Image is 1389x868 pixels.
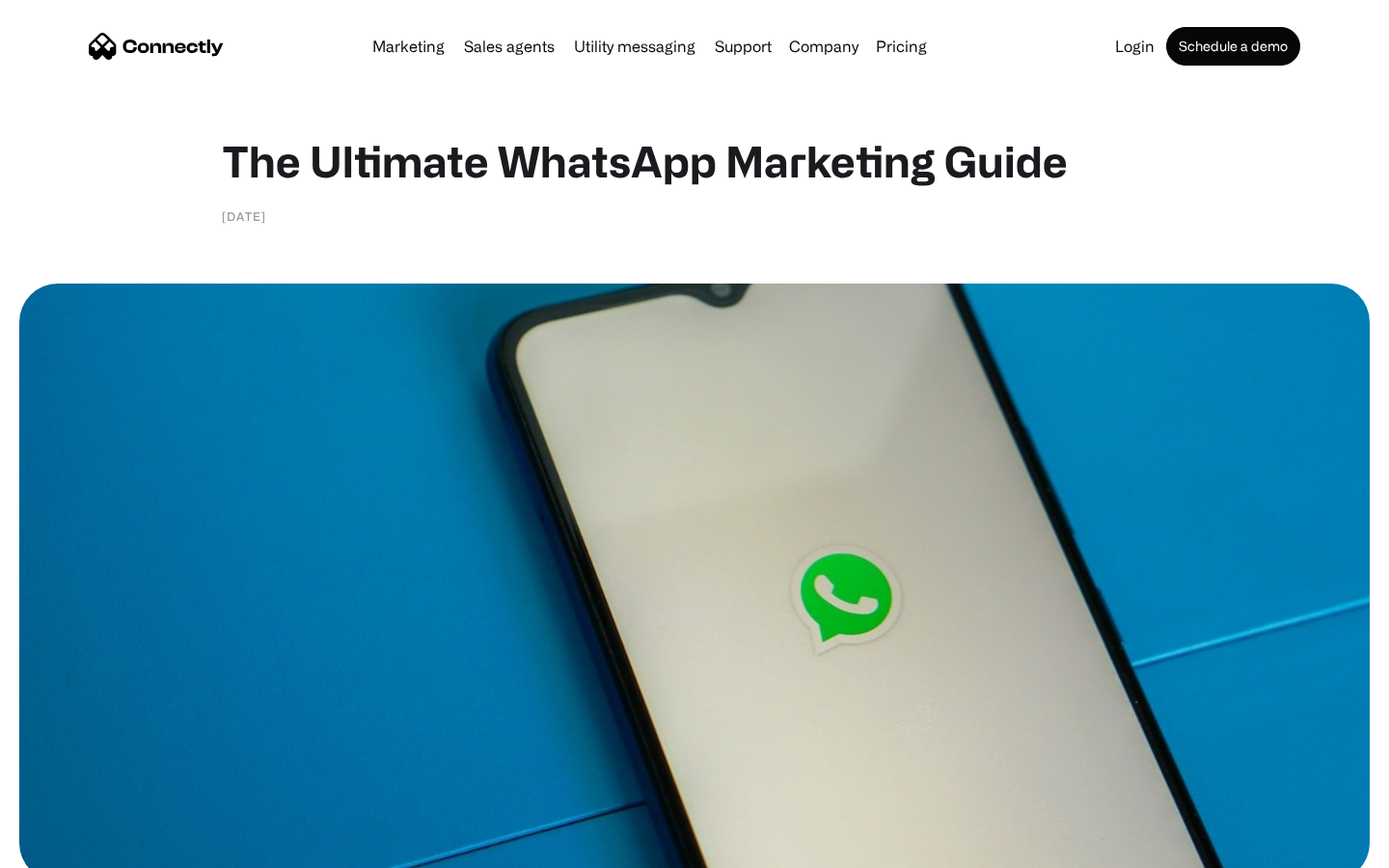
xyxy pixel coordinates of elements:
[566,39,703,54] a: Utility messaging
[19,834,116,861] aside: Language selected: English
[868,39,935,54] a: Pricing
[1107,39,1162,54] a: Login
[789,33,858,60] div: Company
[1166,27,1300,66] a: Schedule a demo
[707,39,779,54] a: Support
[365,39,452,54] a: Marketing
[783,33,864,60] div: Company
[222,206,266,226] div: [DATE]
[39,834,116,861] ul: Language list
[222,135,1167,187] h1: The Ultimate WhatsApp Marketing Guide
[89,32,224,61] a: home
[456,39,562,54] a: Sales agents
